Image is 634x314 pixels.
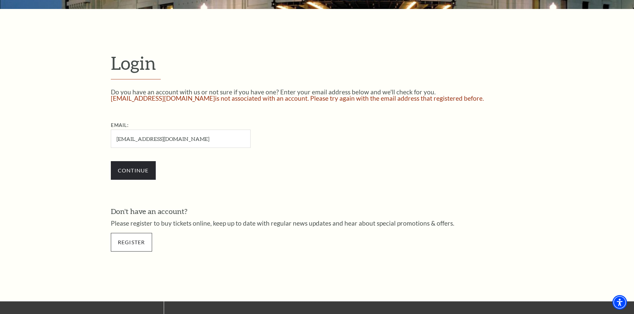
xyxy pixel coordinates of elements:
[111,220,524,226] p: Please register to buy tickets online, keep up to date with regular news updates and hear about s...
[111,122,129,128] label: Email:
[612,295,627,310] div: Accessibility Menu
[111,206,524,217] h3: Don't have an account?
[111,89,524,95] p: Do you have an account with us or not sure if you have one? Enter your email address below and we...
[111,233,152,252] a: Register
[111,130,251,148] input: Required
[111,94,484,102] span: [EMAIL_ADDRESS][DOMAIN_NAME] is not associated with an account. Please try again with the email a...
[111,52,156,73] span: Login
[111,161,156,180] input: Submit button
